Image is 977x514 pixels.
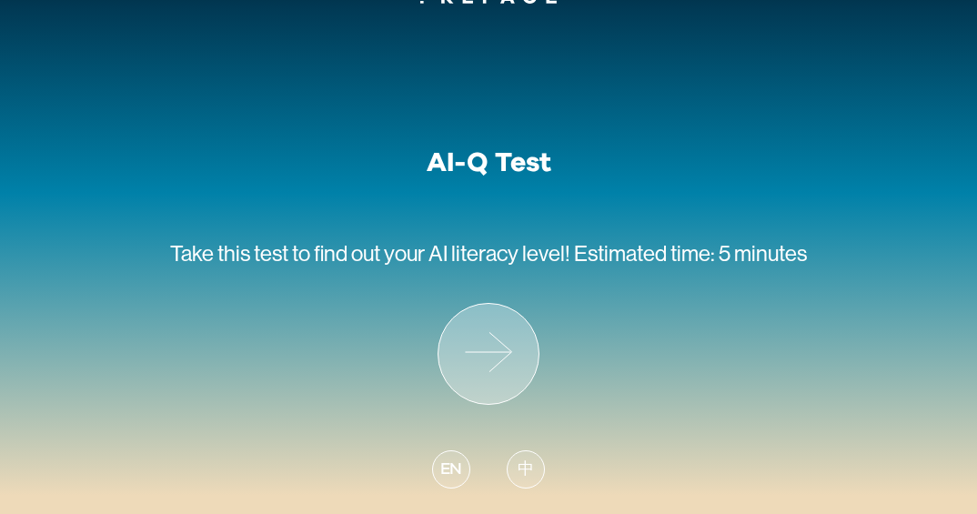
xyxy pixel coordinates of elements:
span: EN [440,458,462,482]
span: find out your AI literacy level! [314,241,570,266]
span: Estimated time: 5 minutes [574,241,807,266]
h1: AI-Q Test [427,146,551,179]
span: Take this test to [170,241,310,266]
span: 中 [518,458,534,482]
